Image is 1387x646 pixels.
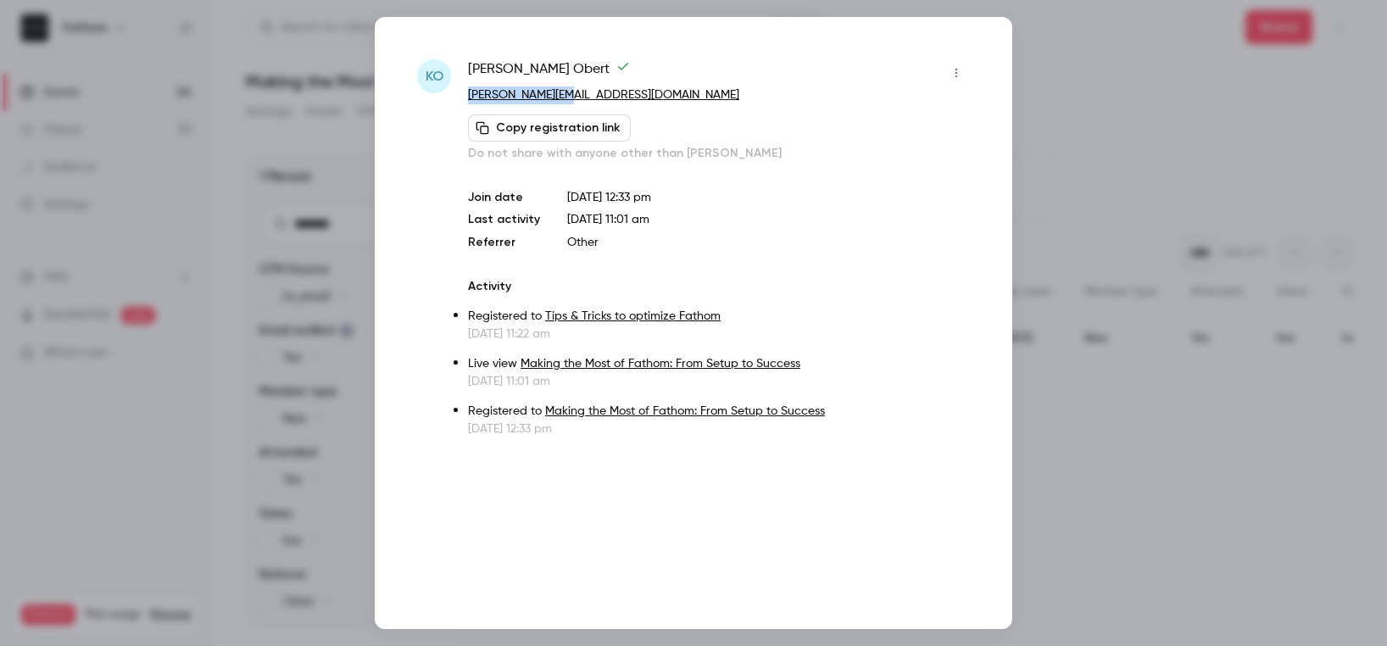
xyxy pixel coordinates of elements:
[468,145,970,162] p: Do not share with anyone other than [PERSON_NAME]
[468,355,970,373] p: Live view
[567,189,970,206] p: [DATE] 12:33 pm
[468,278,970,295] p: Activity
[468,211,540,229] p: Last activity
[426,66,443,86] span: KO
[468,59,630,86] span: [PERSON_NAME] Obert
[468,114,631,142] button: Copy registration link
[521,358,800,370] a: Making the Most of Fathom: From Setup to Success
[545,405,825,417] a: Making the Most of Fathom: From Setup to Success
[468,420,970,437] p: [DATE] 12:33 pm
[468,326,970,342] p: [DATE] 11:22 am
[567,234,970,251] p: Other
[567,214,649,226] span: [DATE] 11:01 am
[468,189,540,206] p: Join date
[468,308,970,326] p: Registered to
[545,310,721,322] a: Tips & Tricks to optimize Fathom
[468,89,739,101] a: [PERSON_NAME][EMAIL_ADDRESS][DOMAIN_NAME]
[468,403,970,420] p: Registered to
[468,234,540,251] p: Referrer
[468,373,970,390] p: [DATE] 11:01 am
